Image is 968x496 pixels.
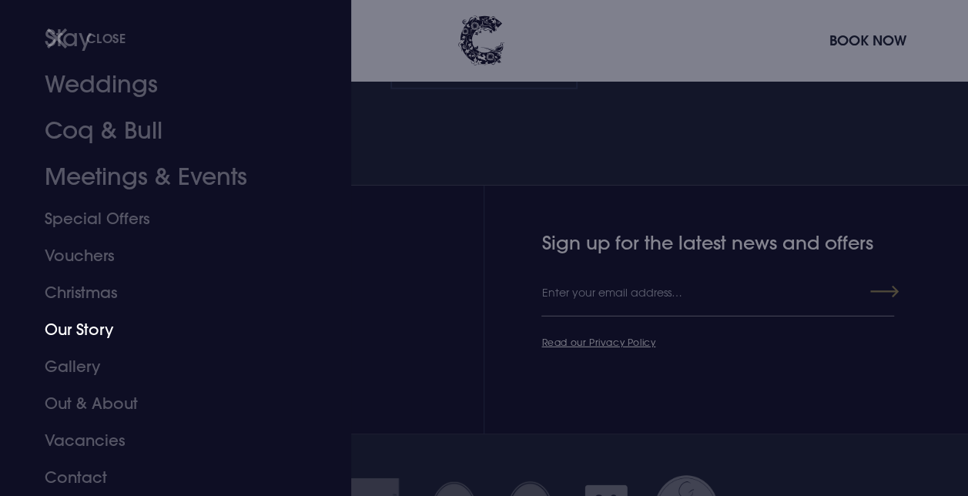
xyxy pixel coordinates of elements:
a: Meetings & Events [45,154,286,200]
a: Vacancies [45,422,286,459]
a: Gallery [45,348,286,385]
a: Weddings [45,62,286,108]
button: Close [46,22,126,54]
a: Vouchers [45,237,286,274]
a: Contact [45,459,286,496]
a: Special Offers [45,200,286,237]
a: Coq & Bull [45,108,286,154]
a: Our Story [45,311,286,348]
a: Stay [45,15,286,62]
a: Christmas [45,274,286,311]
span: Close [86,30,126,46]
a: Out & About [45,385,286,422]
